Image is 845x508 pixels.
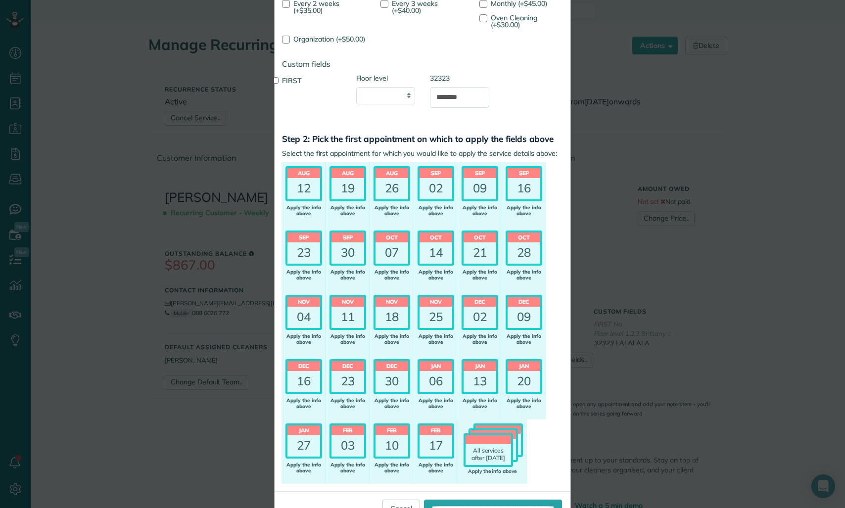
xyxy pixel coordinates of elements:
span: Oven Cleaning (+$30.00) [491,13,537,29]
div: Apply the info above [374,205,410,217]
div: Apply the info above [329,333,366,345]
div: 14 [420,242,452,263]
div: 16 [508,178,540,199]
header: Jan [508,361,540,371]
header: Sep [464,168,496,178]
label: 32323 [430,73,489,83]
header: Dec [464,297,496,307]
div: 23 [331,371,364,392]
header: Sep [331,232,364,242]
div: Apply the info above [462,269,498,281]
label: Select the first appointment for which you would like to apply the service details above: [282,148,563,158]
div: 26 [376,178,408,199]
header: Dec [376,361,408,371]
header: Jan [420,361,452,371]
div: Apply the info above [462,398,498,410]
div: Apply the info above [506,269,542,281]
div: 04 [287,307,320,327]
div: 13 [464,371,496,392]
div: 30 [376,371,408,392]
div: Apply the info above [329,205,366,217]
header: Aug [376,168,408,178]
div: Apply the info above [374,269,410,281]
div: Apply the info above [285,462,322,474]
div: 17 [420,435,452,456]
h4: Custom fields [282,60,563,68]
strong: Apply the info above [462,468,523,474]
div: Apply the info above [285,205,322,217]
header: Nov [376,297,408,307]
div: 25 [420,307,452,327]
div: 12 [287,178,320,199]
div: 21 [464,242,496,263]
div: 07 [376,242,408,263]
header: Feb [376,425,408,435]
header: Oct [376,232,408,242]
div: Apply the info above [506,398,542,410]
div: Apply the info above [418,398,454,410]
header: Aug [331,168,364,178]
div: 30 [331,242,364,263]
header: Nov [420,297,452,307]
header: Nov [331,297,364,307]
div: 19 [331,178,364,199]
header: Oct [420,232,452,242]
div: Apply the info above [329,398,366,410]
header: Sep [287,232,320,242]
div: 23 [287,242,320,263]
label: Floor level [356,73,416,83]
header: Dec [508,297,540,307]
div: Apply the info above [285,398,322,410]
header: Jan [287,425,320,435]
header: Feb [420,425,452,435]
div: 02 [420,178,452,199]
header: Oct [508,232,540,242]
div: 10 [376,435,408,456]
div: Apply the info above [329,269,366,281]
header: Aug [287,168,320,178]
div: 28 [508,242,540,263]
div: Apply the info above [418,333,454,345]
label: FIRST [282,76,341,86]
div: 02 [464,307,496,327]
div: Apply the info above [374,398,410,410]
span: Organization (+$50.00) [293,35,365,44]
div: 18 [376,307,408,327]
div: 20 [508,371,540,392]
div: 06 [420,371,452,392]
div: Apply the info above [285,269,322,281]
div: Apply the info above [462,333,498,345]
div: 03 [331,435,364,456]
div: Apply the info above [418,205,454,217]
input: FIRST [272,77,279,84]
div: Apply the info above [418,462,454,474]
div: 27 [287,435,320,456]
div: 09 [464,178,496,199]
header: Feb [331,425,364,435]
header: Dec [287,361,320,371]
div: 09 [508,307,540,327]
header: Dec [331,361,364,371]
header: Jan [464,361,496,371]
div: All services after [DATE] [466,444,511,465]
div: Apply the info above [374,462,410,474]
div: Apply the info above [329,462,366,474]
h3: Step 2: Pick the first appointment on which to apply the fields above [282,135,563,144]
div: Apply the info above [285,333,322,345]
div: 16 [287,371,320,392]
div: Apply the info above [374,333,410,345]
header: Nov [287,297,320,307]
div: Apply the info above [462,205,498,217]
header: Sep [508,168,540,178]
div: 11 [331,307,364,327]
div: Apply the info above [506,205,542,217]
header: Oct [464,232,496,242]
div: Apply the info above [418,269,454,281]
header: Sep [420,168,452,178]
div: Apply the info above [506,333,542,345]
